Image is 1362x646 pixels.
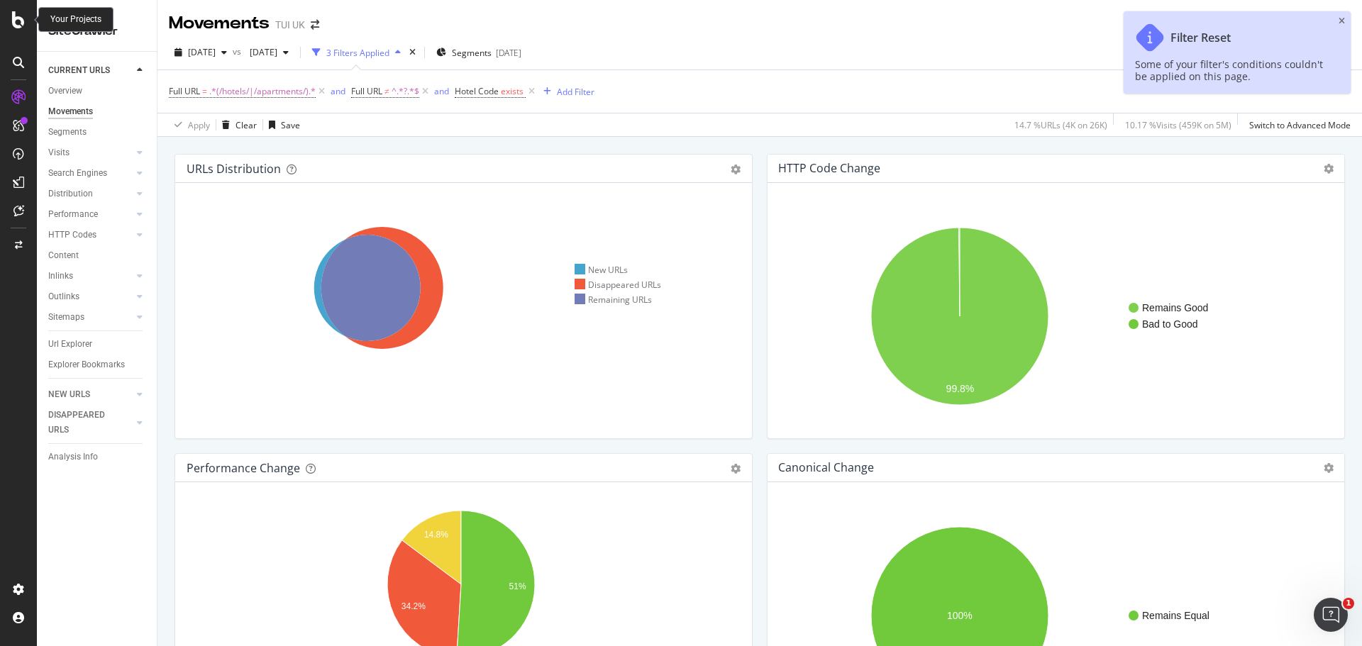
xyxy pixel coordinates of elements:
a: Explorer Bookmarks [48,357,147,372]
a: Analysis Info [48,450,147,464]
div: times [406,45,419,60]
a: Distribution [48,186,133,201]
div: Visits [48,145,70,160]
div: Performance Change [187,461,300,475]
button: 3 Filters Applied [306,41,406,64]
h4: HTTP Code Change [778,159,880,178]
div: Apply [188,119,210,131]
div: Movements [169,11,270,35]
div: New URLs [575,264,629,276]
div: and [331,85,345,97]
div: Content [48,248,79,263]
button: and [331,84,345,98]
span: Segments [452,47,492,59]
a: Search Engines [48,166,133,181]
span: exists [501,85,524,97]
a: Content [48,248,147,263]
div: Add Filter [557,86,594,98]
div: CURRENT URLS [48,63,110,78]
div: Url Explorer [48,337,92,352]
h4: Canonical Change [778,458,874,477]
a: Sitemaps [48,310,133,325]
div: gear [731,165,741,174]
span: Hotel Code [455,85,499,97]
div: URLs Distribution [187,162,281,176]
a: HTTP Codes [48,228,133,243]
span: Full URL [169,85,200,97]
button: Save [263,113,300,136]
a: Outlinks [48,289,133,304]
div: Overview [48,84,82,99]
i: Options [1324,463,1334,473]
div: Outlinks [48,289,79,304]
a: CURRENT URLS [48,63,133,78]
a: DISAPPEARED URLS [48,408,133,438]
a: Inlinks [48,269,133,284]
a: Performance [48,207,133,222]
div: Inlinks [48,269,73,284]
a: Overview [48,84,147,99]
button: Switch to Advanced Mode [1244,113,1351,136]
div: DISAPPEARED URLS [48,408,120,438]
a: Url Explorer [48,337,147,352]
svg: A chart. [779,206,1328,427]
text: 99.8% [946,383,975,394]
button: Add Filter [538,83,594,100]
text: 14.8% [424,530,448,540]
button: Apply [169,113,210,136]
div: Movements [48,104,93,119]
div: Segments [48,125,87,140]
div: close toast [1339,17,1345,26]
a: Movements [48,104,147,119]
text: Remains Equal [1142,610,1209,621]
div: 3 Filters Applied [326,47,389,59]
div: Distribution [48,186,93,201]
text: 100% [947,610,973,621]
div: gear [731,464,741,474]
div: TUI UK [275,18,305,32]
div: 10.17 % Visits ( 459K on 5M ) [1125,119,1231,131]
button: Segments[DATE] [431,41,527,64]
i: Options [1324,164,1334,174]
iframe: Intercom live chat [1314,598,1348,632]
text: Bad to Good [1142,318,1198,330]
div: Sitemaps [48,310,84,325]
span: 2025 Aug. 9th [244,46,277,58]
div: Performance [48,207,98,222]
div: Filter Reset [1170,31,1231,45]
span: .*(/hotels/|/apartments/).* [209,82,316,101]
div: [DATE] [496,47,521,59]
a: Segments [48,125,147,140]
span: = [202,85,207,97]
div: NEW URLS [48,387,90,402]
text: 34.2% [402,602,426,612]
div: Disappeared URLs [575,279,662,291]
a: Visits [48,145,133,160]
div: HTTP Codes [48,228,96,243]
div: Your Projects [50,13,101,26]
button: [DATE] [244,41,294,64]
div: Some of your filter's conditions couldn't be applied on this page. [1135,58,1325,82]
button: and [434,84,449,98]
text: Remains Good [1142,302,1208,313]
div: Analysis Info [48,450,98,464]
button: [DATE] [169,41,233,64]
div: and [434,85,449,97]
div: Clear [236,119,257,131]
div: Explorer Bookmarks [48,357,125,372]
span: 1 [1343,598,1354,609]
span: vs [233,45,244,57]
a: NEW URLS [48,387,133,402]
div: Remaining URLs [575,294,653,306]
div: 14.7 % URLs ( 4K on 26K ) [1014,119,1107,131]
div: Save [281,119,300,131]
div: Switch to Advanced Mode [1249,119,1351,131]
button: Clear [216,113,257,136]
text: 51% [509,581,526,591]
span: 2025 Sep. 25th [188,46,216,58]
div: arrow-right-arrow-left [311,20,319,30]
span: Full URL [351,85,382,97]
div: Search Engines [48,166,107,181]
span: ≠ [384,85,389,97]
